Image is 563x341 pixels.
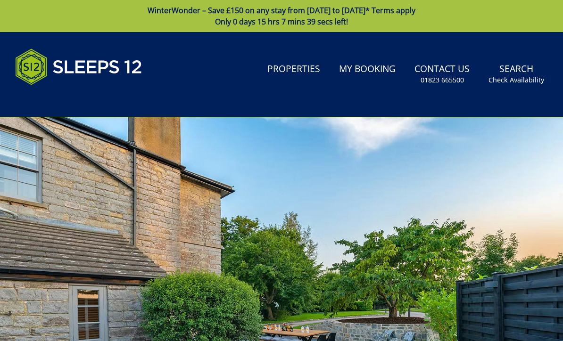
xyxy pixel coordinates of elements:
iframe: Customer reviews powered by Trustpilot [10,96,109,104]
img: Sleeps 12 [15,43,142,90]
a: SearchCheck Availability [485,59,548,89]
span: Only 0 days 15 hrs 7 mins 39 secs left! [215,16,348,27]
small: Check Availability [488,75,544,85]
a: My Booking [335,59,399,80]
small: 01823 665500 [421,75,464,85]
a: Properties [264,59,324,80]
a: Contact Us01823 665500 [411,59,473,89]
